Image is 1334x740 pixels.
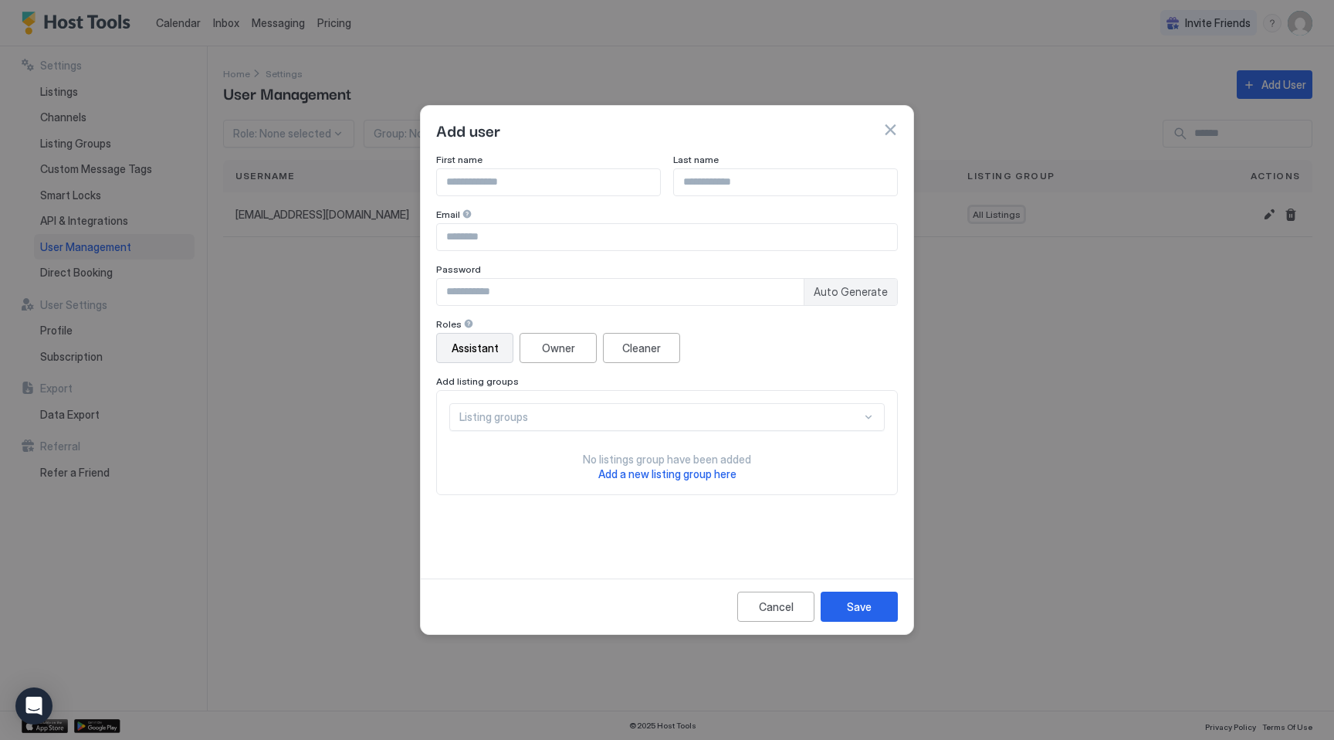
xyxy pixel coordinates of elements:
[598,467,736,480] span: Add a new listing group here
[459,410,862,424] div: Listing groups
[436,209,460,220] span: Email
[622,340,661,356] div: Cleaner
[436,118,500,141] span: Add user
[814,285,888,299] span: Auto Generate
[437,224,897,250] input: Input Field
[436,333,513,363] button: Assistant
[452,340,499,356] div: Assistant
[598,466,736,482] a: Add a new listing group here
[15,687,52,725] div: Open Intercom Messenger
[674,169,897,195] input: Input Field
[437,279,804,305] input: Input Field
[737,592,814,622] button: Cancel
[437,169,660,195] input: Input Field
[436,375,519,387] span: Add listing groups
[759,599,794,615] div: Cancel
[436,154,482,165] span: First name
[583,453,751,467] span: No listings group have been added
[436,263,481,275] span: Password
[821,592,898,622] button: Save
[436,318,462,330] span: Roles
[542,340,575,356] div: Owner
[603,333,680,363] button: Cleaner
[673,154,719,165] span: Last name
[520,333,597,363] button: Owner
[847,599,872,615] div: Save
